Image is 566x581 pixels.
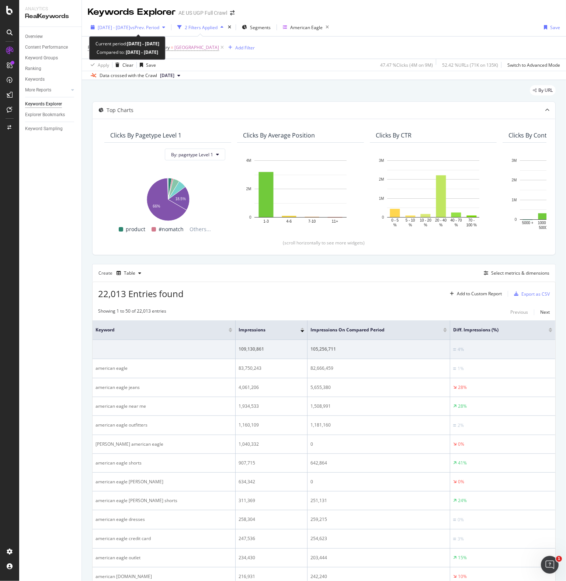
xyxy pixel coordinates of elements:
div: (scroll horizontally to see more widgets) [101,240,546,246]
div: 0% [458,516,464,523]
button: Save [137,59,156,71]
div: american eagle outlet [96,554,232,561]
img: Equal [453,368,456,370]
div: 1,160,109 [239,422,304,428]
div: Keywords Explorer [25,100,62,108]
div: 1,934,533 [239,403,304,410]
div: Keywords Explorer [88,6,176,18]
span: Impressions On Compared Period [310,327,432,333]
button: Switch to Advanced Mode [504,59,560,71]
text: % [439,223,442,227]
div: Ranking [25,65,41,73]
text: 18.5% [176,197,186,201]
text: 2M [512,178,517,182]
a: Content Performance [25,44,76,51]
svg: A chart. [243,157,358,228]
div: Showing 1 to 50 of 22,013 entries [98,308,166,317]
text: 0 - 5 [391,219,399,223]
div: Clicks By CTR [376,132,412,139]
span: Segments [250,24,271,31]
div: Clicks By pagetype Level 1 [110,132,181,139]
div: Create [98,267,144,279]
button: [DATE] - [DATE]vsPrev. Period [88,21,168,33]
text: % [424,223,427,227]
div: 242,240 [310,573,447,580]
text: 2M [379,178,384,182]
div: Compared to: [97,48,158,56]
b: [DATE] - [DATE] [125,49,158,55]
div: american eagle near me [96,403,232,410]
text: 20 - 40 [435,219,447,223]
text: 4M [246,159,251,163]
span: = [171,44,173,51]
div: american eagle [96,365,232,372]
svg: A chart. [376,157,491,228]
div: 1,040,332 [239,441,304,448]
text: 5 - 10 [406,219,415,223]
div: Keyword Groups [25,54,58,62]
span: 1 [556,556,562,562]
text: 5000 [539,226,548,230]
div: 247,536 [239,535,304,542]
div: american eagle credit card [96,535,232,542]
button: Next [540,308,550,317]
div: 83,750,243 [239,365,304,372]
div: Clicks By Average Position [243,132,315,139]
button: Save [541,21,560,33]
text: % [455,223,458,227]
div: Current period: [96,39,159,48]
img: Equal [453,348,456,351]
text: 7-10 [308,220,316,224]
text: 0 [515,218,517,222]
div: 0% [458,479,464,485]
button: By: pagetype Level 1 [165,149,225,160]
div: 1,508,991 [310,403,447,410]
text: 5000 + [522,221,534,225]
a: Keywords [25,76,76,83]
iframe: Intercom live chat [541,556,559,574]
svg: A chart. [110,174,225,222]
text: % [409,223,412,227]
div: 251,131 [310,497,447,504]
button: Table [114,267,144,279]
div: Content Performance [25,44,68,51]
div: 41% [458,460,467,466]
div: 5,655,380 [310,384,447,391]
span: [DATE] - [DATE] [98,24,130,31]
div: Switch to Advanced Mode [507,62,560,68]
div: Add Filter [235,45,255,51]
a: More Reports [25,86,69,94]
button: Select metrics & dimensions [481,269,549,278]
a: Keyword Sampling [25,125,76,133]
text: 70 - [468,219,475,223]
div: AE US UGP Full Crawl [178,9,227,17]
div: 642,864 [310,460,447,466]
span: vs Prev. Period [130,24,159,31]
div: american eagle dresses [96,516,232,523]
span: #nomatch [159,225,184,234]
div: 109,130,861 [239,346,304,352]
span: By: pagetype Level 1 [171,152,213,158]
div: Save [146,62,156,68]
div: american eagle outfitters [96,422,232,428]
div: 4% [458,346,464,353]
div: Select metrics & dimensions [491,270,549,276]
div: american [DOMAIN_NAME] [96,573,232,580]
div: 4,061,206 [239,384,304,391]
button: Add Filter [225,43,255,52]
text: 0 [382,215,384,219]
div: 0 [310,479,447,485]
div: Apply [98,62,109,68]
div: american eagle [PERSON_NAME] [96,479,232,485]
div: Overview [25,33,43,41]
span: [GEOGRAPHIC_DATA] [174,42,219,53]
a: Keywords Explorer [25,100,76,108]
div: 203,444 [310,554,447,561]
button: Segments [239,21,274,33]
text: 4-6 [287,220,292,224]
text: 2M [246,187,251,191]
text: 1-3 [263,220,269,224]
text: 100 % [466,223,477,227]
